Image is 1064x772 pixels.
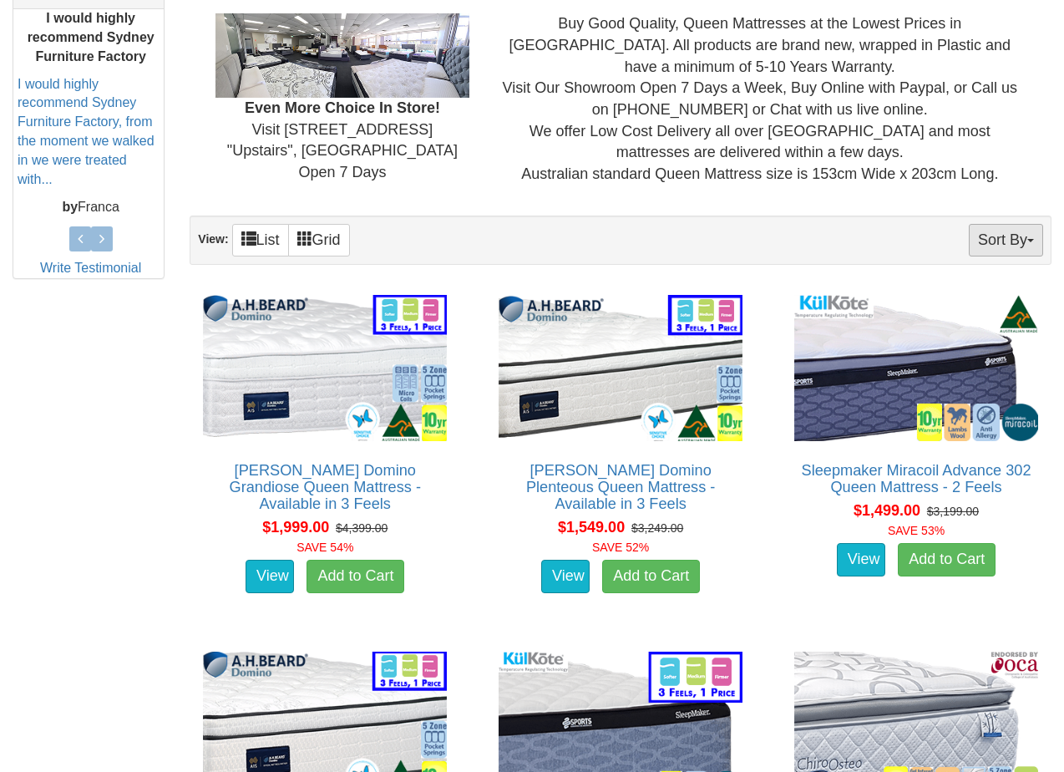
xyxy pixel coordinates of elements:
[558,519,625,536] span: $1,549.00
[927,505,979,518] del: $3,199.00
[62,199,78,213] b: by
[602,560,700,593] a: Add to Cart
[888,524,945,537] font: SAVE 53%
[18,76,155,185] a: I would highly recommend Sydney Furniture Factory, from the moment we walked in we were treated w...
[854,502,920,519] span: $1,499.00
[494,291,747,445] img: A.H Beard Domino Plenteous Queen Mattress - Available in 3 Feels
[482,13,1038,185] div: Buy Good Quality, Queen Mattresses at the Lowest Prices in [GEOGRAPHIC_DATA]. All products are br...
[246,560,294,593] a: View
[592,541,649,554] font: SAVE 52%
[802,462,1031,495] a: Sleepmaker Miracoil Advance 302 Queen Mattress - 2 Feels
[18,197,164,216] p: Franca
[898,543,996,576] a: Add to Cart
[28,11,155,63] b: I would highly recommend Sydney Furniture Factory
[203,13,481,184] div: Visit [STREET_ADDRESS] "Upstairs", [GEOGRAPHIC_DATA] Open 7 Days
[307,560,404,593] a: Add to Cart
[245,99,440,116] b: Even More Choice In Store!
[40,261,141,275] a: Write Testimonial
[541,560,590,593] a: View
[336,521,388,535] del: $4,399.00
[215,13,469,98] img: Showroom
[199,291,451,445] img: A.H Beard Domino Grandiose Queen Mattress - Available in 3 Feels
[526,462,715,512] a: [PERSON_NAME] Domino Plenteous Queen Mattress - Available in 3 Feels
[262,519,329,536] span: $1,999.00
[631,521,683,535] del: $3,249.00
[288,224,350,256] a: Grid
[198,232,228,246] strong: View:
[790,291,1042,445] img: Sleepmaker Miracoil Advance 302 Queen Mattress - 2 Feels
[969,224,1043,256] button: Sort By
[296,541,353,554] font: SAVE 54%
[232,224,289,256] a: List
[230,462,421,512] a: [PERSON_NAME] Domino Grandiose Queen Mattress - Available in 3 Feels
[837,543,885,576] a: View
